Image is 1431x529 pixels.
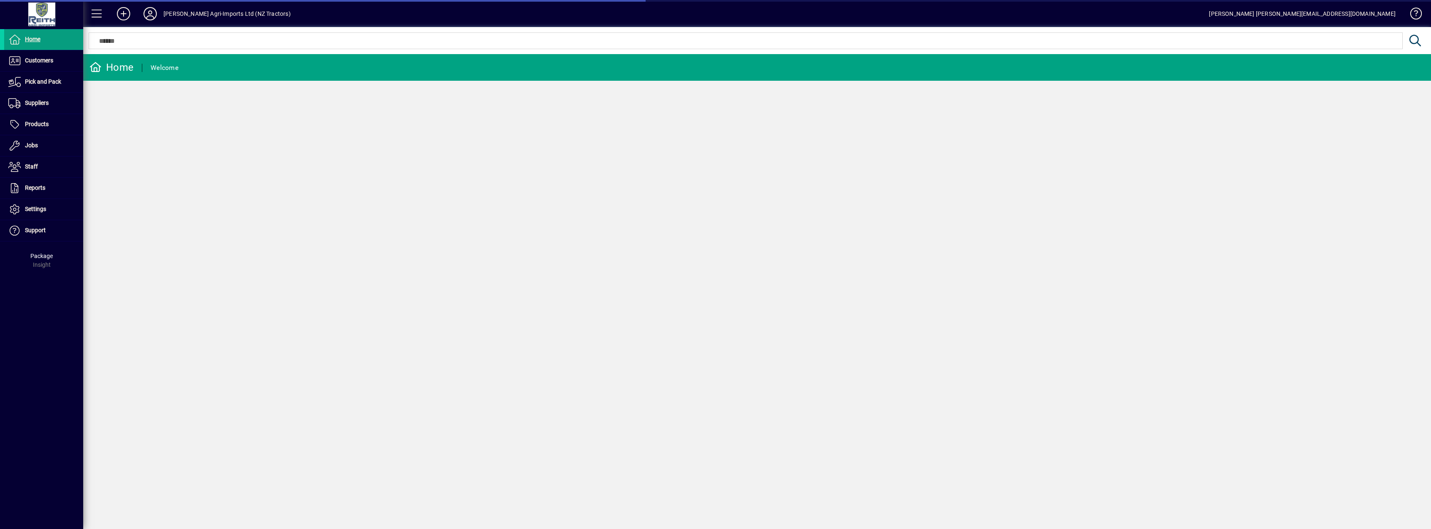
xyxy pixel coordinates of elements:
[25,57,53,64] span: Customers
[25,227,46,233] span: Support
[25,142,38,149] span: Jobs
[137,6,163,21] button: Profile
[4,156,83,177] a: Staff
[25,36,40,42] span: Home
[25,78,61,85] span: Pick and Pack
[25,206,46,212] span: Settings
[25,121,49,127] span: Products
[1404,2,1421,29] a: Knowledge Base
[4,220,83,241] a: Support
[89,61,134,74] div: Home
[110,6,137,21] button: Add
[1209,7,1396,20] div: [PERSON_NAME] [PERSON_NAME][EMAIL_ADDRESS][DOMAIN_NAME]
[30,253,53,259] span: Package
[163,7,291,20] div: [PERSON_NAME] Agri-Imports Ltd (NZ Tractors)
[4,72,83,92] a: Pick and Pack
[4,50,83,71] a: Customers
[4,93,83,114] a: Suppliers
[4,199,83,220] a: Settings
[25,163,38,170] span: Staff
[4,178,83,199] a: Reports
[151,61,178,75] div: Welcome
[4,114,83,135] a: Products
[4,135,83,156] a: Jobs
[25,184,45,191] span: Reports
[25,99,49,106] span: Suppliers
